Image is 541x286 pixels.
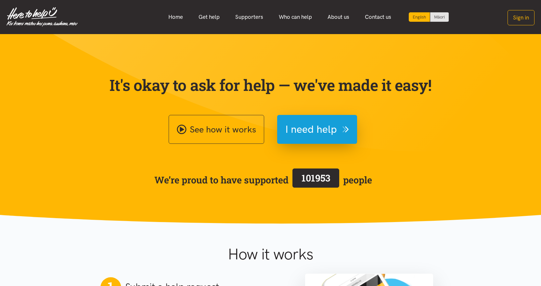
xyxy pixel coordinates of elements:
[6,7,78,27] img: Home
[191,10,227,24] a: Get help
[285,121,337,138] span: I need help
[302,172,330,184] span: 101953
[409,12,430,22] div: Current language
[108,76,433,94] p: It's okay to ask for help — we've made it easy!
[169,115,264,144] a: See how it works
[271,10,320,24] a: Who can help
[320,10,357,24] a: About us
[277,115,357,144] button: I need help
[227,10,271,24] a: Supporters
[357,10,399,24] a: Contact us
[161,10,191,24] a: Home
[164,245,377,264] h1: How it works
[508,10,535,25] button: Sign in
[430,12,449,22] a: Switch to Te Reo Māori
[289,167,343,193] a: 101953
[154,167,372,193] span: We’re proud to have supported people
[409,12,449,22] div: Language toggle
